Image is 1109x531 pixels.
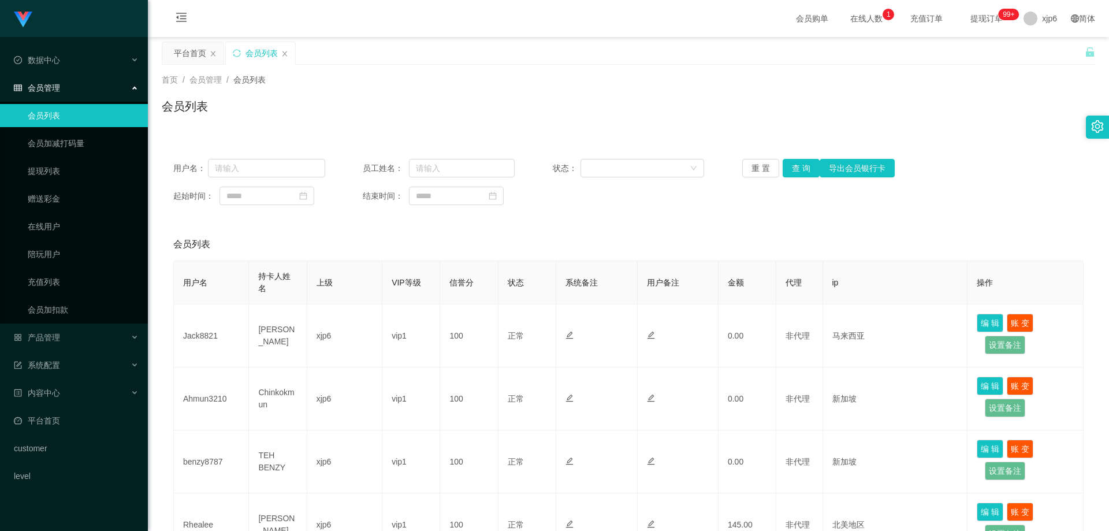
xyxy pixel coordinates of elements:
button: 账 变 [1007,503,1033,521]
a: level [14,465,139,488]
span: 系统备注 [565,278,598,287]
i: 图标: form [14,361,22,369]
span: 用户名 [183,278,207,287]
span: 正常 [508,331,524,340]
img: logo.9652507e.png [14,12,32,28]
td: 马来西亚 [823,305,968,367]
td: vip1 [382,367,440,430]
div: 平台首页 [174,42,206,64]
span: 正常 [508,394,524,403]
span: 信誉分 [449,278,474,287]
a: 充值列表 [28,270,139,294]
td: 0.00 [719,430,776,493]
td: 新加坡 [823,367,968,430]
a: 在线用户 [28,215,139,238]
td: 100 [440,305,498,367]
button: 编 辑 [977,314,1003,332]
i: 图标: global [1071,14,1079,23]
button: 账 变 [1007,440,1033,458]
sup: 228 [998,9,1019,20]
button: 编 辑 [977,440,1003,458]
span: / [226,75,229,84]
span: 持卡人姓名 [258,272,291,293]
span: 充值订单 [905,14,948,23]
span: 会员列表 [233,75,266,84]
td: vip1 [382,430,440,493]
td: xjp6 [307,367,382,430]
i: 图标: close [210,50,217,57]
i: 图标: edit [565,457,574,465]
span: 正常 [508,520,524,529]
span: 金额 [728,278,744,287]
span: 数据中心 [14,55,60,65]
button: 账 变 [1007,314,1033,332]
span: 代理 [786,278,802,287]
span: 起始时间： [173,190,219,202]
i: 图标: setting [1091,120,1104,133]
a: 提现列表 [28,159,139,183]
span: 正常 [508,457,524,466]
span: 结束时间： [363,190,409,202]
i: 图标: profile [14,389,22,397]
td: xjp6 [307,305,382,367]
td: 新加坡 [823,430,968,493]
a: 图标: dashboard平台首页 [14,409,139,432]
span: 首页 [162,75,178,84]
i: 图标: calendar [489,192,497,200]
input: 请输入 [409,159,515,177]
button: 查 询 [783,159,820,177]
button: 设置备注 [985,336,1025,354]
button: 编 辑 [977,503,1003,521]
i: 图标: edit [647,331,655,339]
i: 图标: edit [565,520,574,528]
td: xjp6 [307,430,382,493]
button: 导出会员银行卡 [820,159,895,177]
i: 图标: edit [647,394,655,402]
span: 提现订单 [965,14,1008,23]
i: 图标: check-circle-o [14,56,22,64]
span: 操作 [977,278,993,287]
td: TEH BENZY [249,430,307,493]
button: 重 置 [742,159,779,177]
i: 图标: edit [647,520,655,528]
input: 请输入 [208,159,325,177]
a: 会员列表 [28,104,139,127]
sup: 1 [883,9,894,20]
td: vip1 [382,305,440,367]
td: Ahmun3210 [174,367,249,430]
td: 100 [440,430,498,493]
span: 员工姓名： [363,162,409,174]
a: customer [14,437,139,460]
h1: 会员列表 [162,98,208,115]
span: 内容中心 [14,388,60,398]
span: 会员列表 [173,237,210,251]
td: 0.00 [719,367,776,430]
span: VIP等级 [392,278,421,287]
i: 图标: close [281,50,288,57]
span: 上级 [317,278,333,287]
button: 设置备注 [985,462,1025,480]
span: 系统配置 [14,361,60,370]
i: 图标: table [14,84,22,92]
i: 图标: edit [565,394,574,402]
span: ip [832,278,839,287]
div: 会员列表 [245,42,278,64]
span: 用户备注 [647,278,679,287]
a: 会员加减打码量 [28,132,139,155]
span: 会员管理 [189,75,222,84]
a: 会员加扣款 [28,298,139,321]
td: [PERSON_NAME] [249,305,307,367]
i: 图标: menu-fold [162,1,201,38]
i: 图标: calendar [299,192,307,200]
span: / [183,75,185,84]
i: 图标: unlock [1085,47,1095,57]
a: 赠送彩金 [28,187,139,210]
td: 100 [440,367,498,430]
i: 图标: edit [647,457,655,465]
span: 状态： [553,162,581,174]
span: 产品管理 [14,333,60,342]
td: Jack8821 [174,305,249,367]
button: 设置备注 [985,399,1025,417]
td: 0.00 [719,305,776,367]
i: 图标: sync [233,49,241,57]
